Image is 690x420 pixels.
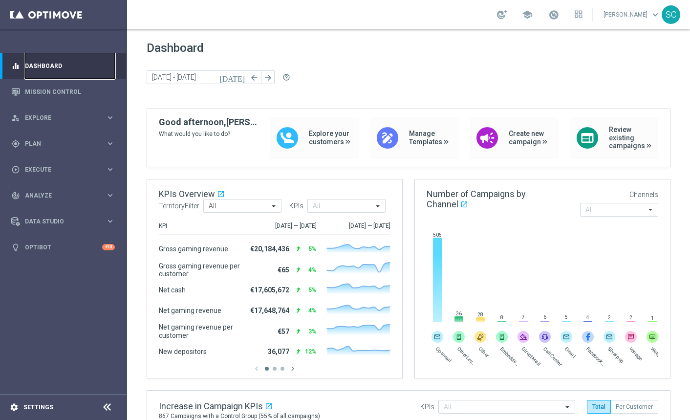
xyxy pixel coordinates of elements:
i: keyboard_arrow_right [106,165,115,174]
i: gps_fixed [11,139,20,148]
a: [PERSON_NAME]keyboard_arrow_down [603,7,662,22]
i: track_changes [11,191,20,200]
i: settings [10,403,19,412]
div: Optibot [11,234,115,260]
button: track_changes Analyze keyboard_arrow_right [11,192,115,199]
a: Dashboard [25,53,115,79]
button: Mission Control [11,88,115,96]
i: keyboard_arrow_right [106,191,115,200]
span: school [522,9,533,20]
a: Mission Control [25,79,115,105]
span: keyboard_arrow_down [650,9,661,20]
div: Data Studio [11,217,106,226]
div: Plan [11,139,106,148]
a: Settings [23,404,53,410]
i: keyboard_arrow_right [106,113,115,122]
i: equalizer [11,62,20,70]
i: play_circle_outline [11,165,20,174]
div: Execute [11,165,106,174]
button: person_search Explore keyboard_arrow_right [11,114,115,122]
span: Analyze [25,193,106,199]
button: lightbulb Optibot +10 [11,243,115,251]
i: person_search [11,113,20,122]
a: Optibot [25,234,102,260]
button: gps_fixed Plan keyboard_arrow_right [11,140,115,148]
span: Plan [25,141,106,147]
span: Execute [25,167,106,173]
i: keyboard_arrow_right [106,139,115,148]
button: Data Studio keyboard_arrow_right [11,218,115,225]
button: equalizer Dashboard [11,62,115,70]
span: Data Studio [25,219,106,224]
div: Mission Control [11,79,115,105]
i: keyboard_arrow_right [106,217,115,226]
div: +10 [102,244,115,250]
i: lightbulb [11,243,20,252]
div: Explore [11,113,106,122]
button: play_circle_outline Execute keyboard_arrow_right [11,166,115,174]
div: Dashboard [11,53,115,79]
div: Analyze [11,191,106,200]
div: SC [662,5,680,24]
span: Explore [25,115,106,121]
